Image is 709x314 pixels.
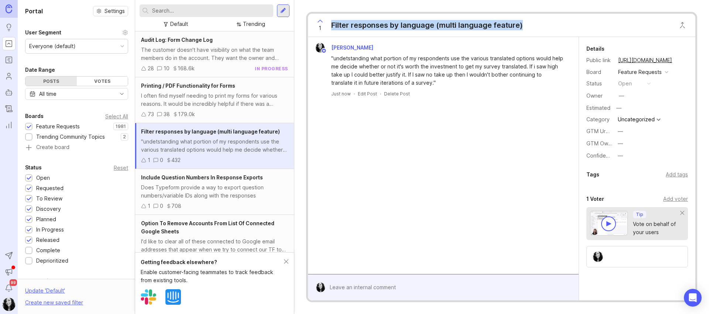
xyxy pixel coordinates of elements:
[25,77,77,86] div: Posts
[36,133,105,141] div: Trending Community Topics
[25,145,128,151] a: Create board
[586,195,604,203] div: 1 Voter
[618,139,623,148] div: —
[331,91,351,97] span: Just now
[384,91,410,97] div: Delete Post
[331,20,523,30] div: Filter responses by language (multi language feature)
[675,18,690,33] button: Close button
[135,77,294,123] a: Printing / PDF Functionality for FormsI often find myself needing to print my forms for various r...
[586,44,604,53] div: Details
[684,289,702,307] div: Open Intercom Messenger
[380,91,381,97] div: ·
[663,195,688,203] div: Add voter
[141,82,235,89] span: Printing / PDF Functionality for Forms
[2,53,16,67] a: Roadmaps
[618,80,632,88] div: open
[586,128,621,134] label: GTM Urgency
[331,54,564,87] div: "undetstanding what portion of my respondents use the various translated options would help me de...
[135,169,294,215] a: Include Question Numbers In Response ExportsDoes Typeform provide a way to export question number...
[2,118,16,132] a: Reporting
[152,7,270,15] input: Search...
[2,86,16,99] a: Autopilot
[141,220,274,234] span: Option To Remove Accounts From List Of Connected Google Sheets
[25,7,43,16] h1: Portal
[141,37,213,43] span: Audit Log: Form Change Log
[141,289,156,305] img: Slack logo
[39,90,56,98] div: All time
[25,112,44,121] div: Boards
[171,202,181,210] div: 708
[666,170,688,179] div: Add tags
[586,105,610,111] div: Estimated
[170,20,188,28] div: Default
[25,277,55,286] div: Companies
[586,115,612,124] div: Category
[316,283,325,292] img: Anahí Guaz
[135,215,294,269] a: Option To Remove Accounts From List Of Connected Google SheetsI'd like to clear all of these conn...
[354,91,355,97] div: ·
[586,140,616,146] label: GTM Owner
[586,68,612,76] div: Board
[358,91,377,97] div: Edit Post
[586,56,612,64] div: Public link
[586,170,599,179] div: Tags
[93,6,128,16] button: Settings
[315,43,325,53] img: Anahí Guaz
[2,249,16,262] button: Send to Autopilot
[36,215,56,223] div: Planned
[148,64,154,72] div: 28
[331,44,373,51] span: [PERSON_NAME]
[164,64,169,72] div: 10
[141,138,288,154] div: "undetstanding what portion of my respondents use the various translated options would help me de...
[165,289,181,305] img: Intercom logo
[160,156,163,164] div: 0
[36,174,50,182] div: Open
[321,48,326,54] img: member badge
[255,65,288,72] div: in progress
[36,236,59,244] div: Released
[77,77,128,86] div: Votes
[36,195,62,203] div: To Review
[148,110,154,118] div: 73
[618,68,662,76] div: Feature Requests
[114,166,128,170] div: Reset
[243,20,265,28] div: Trending
[311,43,379,53] a: Anahí Guaz[PERSON_NAME]
[29,42,76,50] div: Everyone (default)
[36,184,64,192] div: Requested
[178,64,195,72] div: 168.6k
[586,152,615,159] label: Confidence
[148,202,150,210] div: 1
[2,37,16,50] a: Portal
[586,80,612,88] div: Status
[618,152,623,160] div: —
[141,183,288,200] div: Does Typeform provide a way to export question numbers/variable IDs along with the responses
[586,92,612,100] div: Owner
[148,156,150,164] div: 1
[2,281,16,295] button: Notifications
[36,246,60,254] div: Complete
[618,127,623,135] div: —
[633,220,681,236] div: Vote on behalf of your users
[141,128,280,135] span: Filter responses by language (multi language feature)
[25,28,61,37] div: User Segment
[36,205,61,213] div: Discovery
[10,279,17,286] span: 99
[36,122,80,131] div: Feature Requests
[141,92,288,108] div: I often find myself needing to print my forms for various reasons. It would be incredibly helpful...
[141,258,284,266] div: Getting feedback elsewhere?
[2,70,16,83] a: Users
[616,55,674,65] a: [URL][DOMAIN_NAME]
[105,114,128,118] div: Select All
[164,110,170,118] div: 38
[25,298,83,307] div: Create new saved filter
[618,117,655,122] div: Uncategorized
[593,251,603,262] img: Anahí Guaz
[619,92,624,100] div: —
[2,102,16,115] a: Changelog
[2,298,16,311] img: Anahí Guaz
[135,31,294,77] a: Audit Log: Form Change LogThe customer doesn't have visibility on what the team members do in the...
[141,237,288,254] div: I'd like to clear all of these connected to Google email addresses that appear when we try to con...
